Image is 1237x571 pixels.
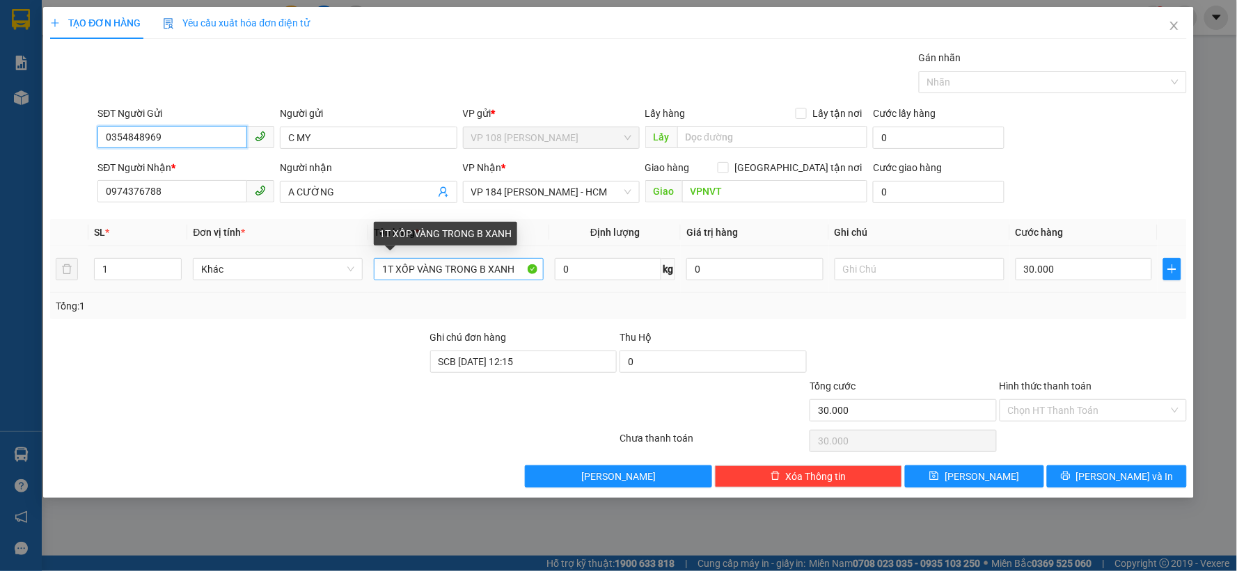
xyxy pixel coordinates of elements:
span: TẠO ĐƠN HÀNG [50,17,141,29]
button: save[PERSON_NAME] [905,465,1045,488]
span: Lấy [645,126,677,148]
span: Giao [645,180,682,202]
input: Ghi Chú [835,258,1004,280]
span: kg [661,258,675,280]
div: Tổng: 1 [56,298,478,314]
span: Giá trị hàng [686,227,738,238]
input: Cước lấy hàng [873,127,1004,149]
span: Định lượng [590,227,640,238]
button: Close [1155,7,1194,46]
span: Xóa Thông tin [786,469,846,484]
span: plus [50,18,60,28]
img: icon [163,18,174,29]
div: SĐT Người Gửi [97,106,274,121]
span: plus [1164,264,1180,275]
button: delete [56,258,78,280]
div: Người nhận [280,160,457,175]
span: Đơn vị tính [193,227,245,238]
label: Cước lấy hàng [873,108,936,119]
button: deleteXóa Thông tin [715,465,902,488]
span: Giao hàng [645,162,690,173]
span: VP 108 Lê Hồng Phong - Vũng Tàu [471,127,631,148]
input: Dọc đường [677,126,868,148]
label: Ghi chú đơn hàng [430,332,507,343]
span: [GEOGRAPHIC_DATA] tận nơi [729,160,867,175]
div: SĐT Người Nhận [97,160,274,175]
span: phone [255,131,266,142]
button: printer[PERSON_NAME] và In [1047,465,1187,488]
label: Gán nhãn [919,52,961,63]
span: delete [771,471,780,482]
span: Khác [201,259,354,280]
span: Lấy hàng [645,108,686,119]
div: 1T XỐP VÀNG TRONG B XANH [374,222,517,246]
span: Lấy tận nơi [807,106,867,121]
input: 0 [686,258,824,280]
input: Dọc đường [682,180,868,202]
input: VD: Bàn, Ghế [374,258,544,280]
span: save [929,471,939,482]
span: Thu Hộ [620,332,652,343]
span: Cước hàng [1016,227,1064,238]
span: VP 184 Nguyễn Văn Trỗi - HCM [471,182,631,202]
label: Hình thức thanh toán [1000,380,1092,392]
span: [PERSON_NAME] [945,469,1019,484]
span: VP Nhận [463,162,502,173]
span: [PERSON_NAME] và In [1076,469,1174,484]
span: phone [255,185,266,196]
label: Cước giao hàng [873,162,942,173]
span: close [1169,20,1180,31]
span: printer [1061,471,1071,482]
div: Người gửi [280,106,457,121]
button: plus [1163,258,1181,280]
span: SL [94,227,105,238]
div: VP gửi [463,106,640,121]
input: Cước giao hàng [873,181,1004,203]
th: Ghi chú [829,219,1010,246]
div: Chưa thanh toán [618,431,808,455]
button: [PERSON_NAME] [525,465,712,488]
input: Ghi chú đơn hàng [430,351,617,373]
span: user-add [438,186,449,198]
span: Tổng cước [810,380,856,392]
span: [PERSON_NAME] [581,469,656,484]
span: Yêu cầu xuất hóa đơn điện tử [163,17,310,29]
